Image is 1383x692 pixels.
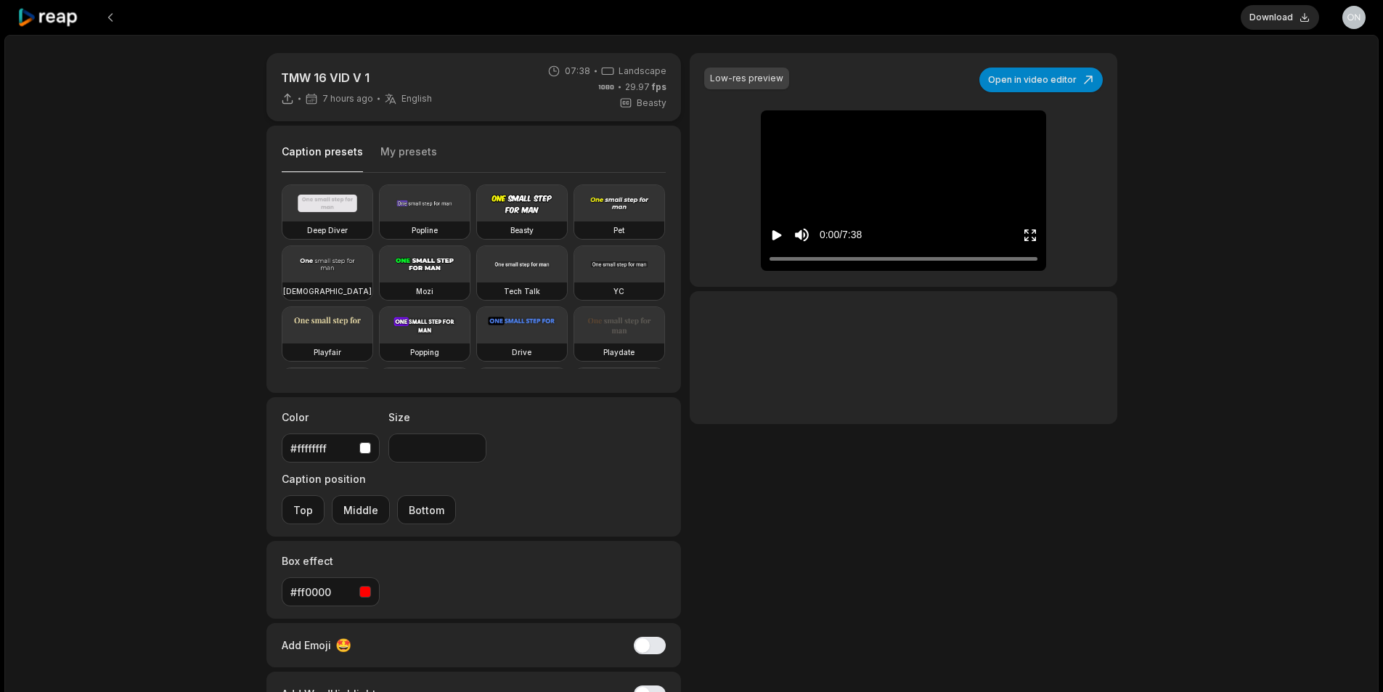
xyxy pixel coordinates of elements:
[412,224,438,236] h3: Popline
[1023,221,1037,248] button: Enter Fullscreen
[504,285,540,297] h3: Tech Talk
[290,585,354,600] div: #ff0000
[282,553,380,569] label: Box effect
[282,577,380,606] button: #ff0000
[282,638,331,653] span: Add Emoji
[565,65,590,78] span: 07:38
[397,495,456,524] button: Bottom
[637,97,666,110] span: Beasty
[332,495,390,524] button: Middle
[322,93,373,105] span: 7 hours ago
[652,81,666,92] span: fps
[282,144,363,173] button: Caption presets
[619,65,666,78] span: Landscape
[1241,5,1319,30] button: Download
[416,285,433,297] h3: Mozi
[282,471,456,487] label: Caption position
[388,410,486,425] label: Size
[793,226,811,244] button: Mute sound
[625,81,666,94] span: 29.97
[770,221,784,248] button: Play video
[510,224,534,236] h3: Beasty
[979,68,1103,92] button: Open in video editor
[613,285,624,297] h3: YC
[335,635,351,655] span: 🤩
[290,441,354,456] div: #ffffffff
[380,144,437,172] button: My presets
[282,495,325,524] button: Top
[314,346,341,358] h3: Playfair
[820,227,862,243] div: 0:00 / 7:38
[410,346,439,358] h3: Popping
[613,224,624,236] h3: Pet
[283,285,372,297] h3: [DEMOGRAPHIC_DATA]
[282,410,380,425] label: Color
[603,346,635,358] h3: Playdate
[282,433,380,463] button: #ffffffff
[710,72,783,85] div: Low-res preview
[512,346,531,358] h3: Drive
[281,69,432,86] p: TMW 16 VID V 1
[401,93,432,105] span: English
[307,224,348,236] h3: Deep Diver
